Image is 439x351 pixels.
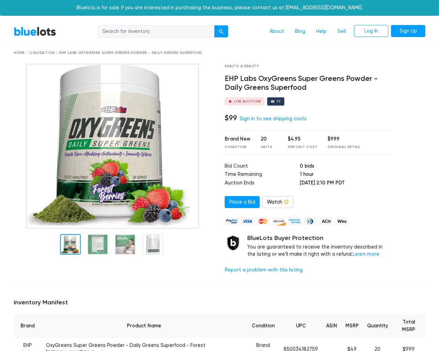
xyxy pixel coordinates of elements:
div: 77 [276,100,281,103]
img: diners_club-c48f30131b33b1bb0e5d0e2dbd43a8bea4cb12cb2961413e2f4250e06c020426.png [304,217,317,226]
td: Auction Ends [225,179,300,188]
img: paypal_credit-80455e56f6e1299e8d57f40c0dcee7b8cd4ae79b9eccbfc37e2480457ba36de9.png [225,217,238,226]
th: Product Name [42,314,247,338]
td: Time Remaining [225,171,300,179]
img: visa-79caf175f036a155110d1892330093d4c38f53c55c9ec9e2c3a54a56571784bb.png [240,217,254,226]
div: Live Auction [234,100,261,103]
div: 20 [261,135,278,143]
th: Brand [14,314,42,338]
a: Sign Up [391,25,425,37]
th: Condition [247,314,280,338]
a: Blog [289,25,311,38]
a: Learn more [353,251,379,257]
th: Total MSRP [392,314,425,338]
td: 0 bids [300,162,390,171]
a: Report a problem with this listing [225,267,303,273]
div: Home / Liquidation / EHP Labs OxyGreens Super Greens Powder - Daily Greens Superfood [14,50,425,56]
a: Watch [262,196,293,208]
a: About [264,25,289,38]
img: discover-82be18ecfda2d062aad2762c1ca80e2d36a4073d45c9e0ffae68cd515fbd3d32.png [272,217,286,226]
a: Place a Bid [225,196,260,208]
h4: $99 [225,113,237,122]
img: ach-b7992fed28a4f97f893c574229be66187b9afb3f1a8d16a4691d3d3140a8ab00.png [319,217,333,226]
div: Brand New [225,135,250,143]
td: [DATE] 2:10 PM PDT [300,179,390,188]
input: Search for inventory [98,25,215,38]
img: american_express-ae2a9f97a040b4b41f6397f7637041a5861d5f99d0716c09922aba4e24c8547d.png [288,217,301,226]
h4: EHP Labs OxyGreens Super Greens Powder - Daily Greens Superfood [225,74,390,92]
h5: Inventory Manifest [14,299,425,306]
th: Quantity [363,314,392,338]
img: wire-908396882fe19aaaffefbd8e17b12f2f29708bd78693273c0e28e3a24408487f.png [335,217,349,226]
img: buyer_protection_shield-3b65640a83011c7d3ede35a8e5a80bfdfaa6a97447f0071c1475b91a4b0b3d01.png [225,234,242,252]
a: Sell [332,25,351,38]
img: 8b73fcb4-0598-4284-a81f-76f5790f586f-1755714299.png [26,64,199,229]
div: Condition [225,145,250,150]
th: UPC [280,314,322,338]
h5: BlueLots Buyer Protection [247,234,390,242]
a: Log In [354,25,388,37]
td: Bid Count [225,162,300,171]
td: 1 hour [300,171,390,179]
div: You are guaranteed to receive the inventory described in the listing or we'll make it right with ... [247,234,390,258]
div: Units [261,145,278,150]
div: Health & Beauty [225,64,390,69]
div: Per Unit Cost [288,145,317,150]
div: Original Retail [328,145,360,150]
div: $999 [328,135,360,143]
a: Help [311,25,332,38]
th: ASIN [322,314,341,338]
img: mastercard-42073d1d8d11d6635de4c079ffdb20a4f30a903dc55d1612383a1b395dd17f39.png [256,217,270,226]
div: $4.95 [288,135,317,143]
a: Sign in to see shipping costs [240,116,307,122]
th: MSRP [341,314,363,338]
a: BlueLots [14,26,56,36]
